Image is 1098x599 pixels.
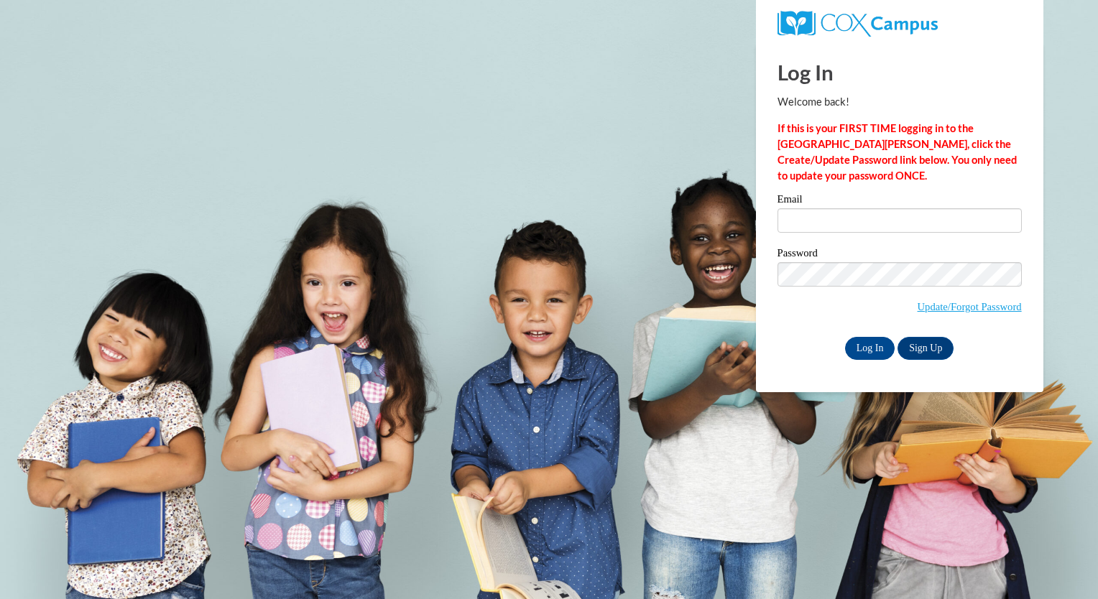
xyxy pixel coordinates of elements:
a: Sign Up [898,337,954,360]
strong: If this is your FIRST TIME logging in to the [GEOGRAPHIC_DATA][PERSON_NAME], click the Create/Upd... [778,122,1017,182]
p: Welcome back! [778,94,1022,110]
img: COX Campus [778,11,938,37]
a: COX Campus [778,17,938,29]
input: Log In [845,337,895,360]
label: Password [778,248,1022,262]
h1: Log In [778,57,1022,87]
a: Update/Forgot Password [918,301,1022,312]
label: Email [778,194,1022,208]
